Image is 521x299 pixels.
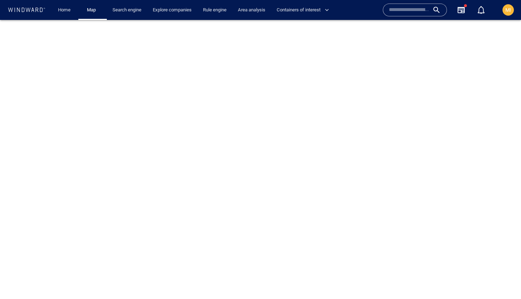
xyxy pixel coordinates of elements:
[53,4,75,16] button: Home
[491,267,516,294] iframe: Chat
[55,4,73,16] a: Home
[235,4,268,16] a: Area analysis
[110,4,144,16] a: Search engine
[274,4,335,16] button: Containers of interest
[84,4,101,16] a: Map
[501,3,515,17] button: MI
[277,6,329,14] span: Containers of interest
[505,7,511,13] span: MI
[477,6,485,14] div: Notification center
[200,4,229,16] a: Rule engine
[150,4,194,16] a: Explore companies
[81,4,104,16] button: Map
